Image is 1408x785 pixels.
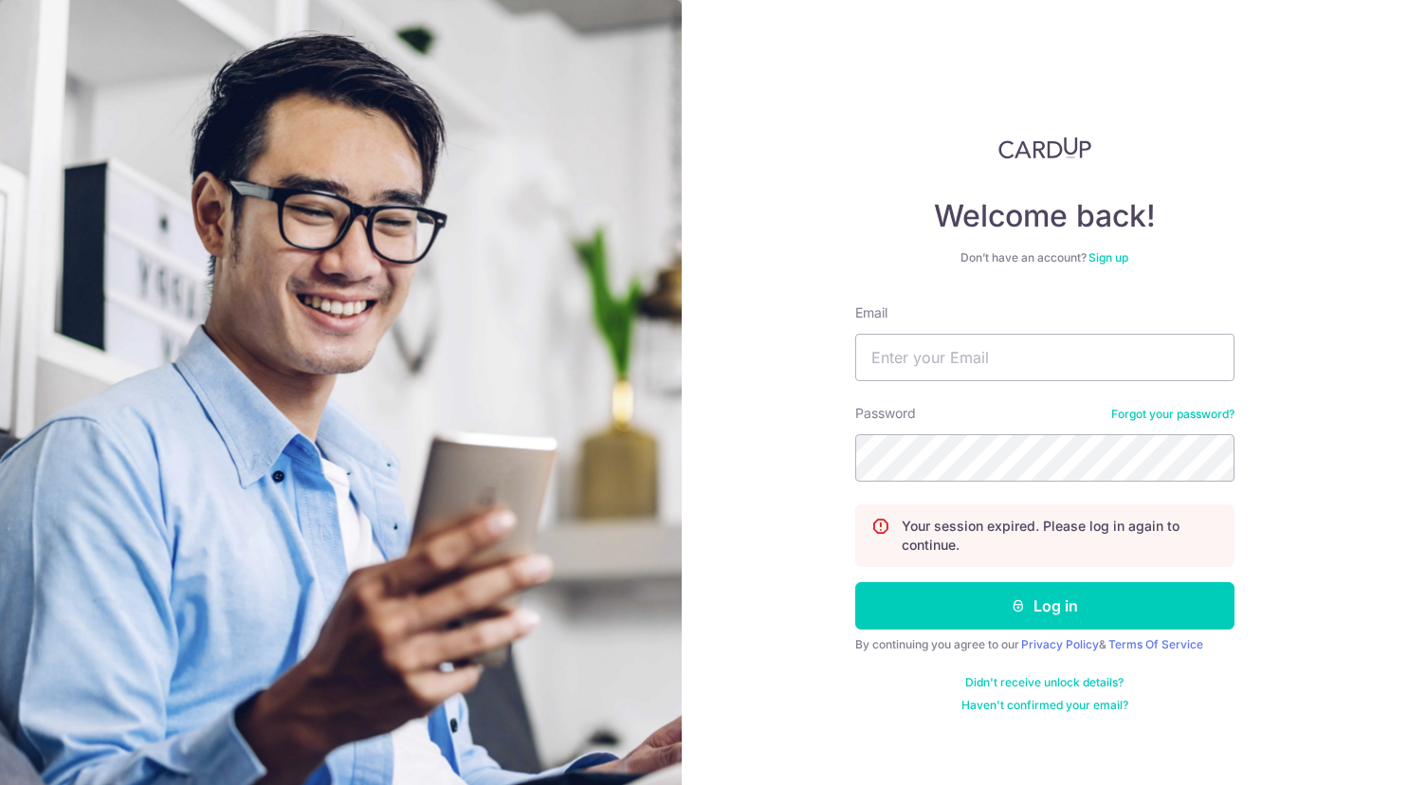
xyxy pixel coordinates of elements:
[961,698,1128,713] a: Haven't confirmed your email?
[855,197,1234,235] h4: Welcome back!
[1111,407,1234,422] a: Forgot your password?
[1088,250,1128,265] a: Sign up
[855,404,916,423] label: Password
[855,637,1234,652] div: By continuing you agree to our &
[1021,637,1099,651] a: Privacy Policy
[855,582,1234,630] button: Log in
[855,334,1234,381] input: Enter your Email
[855,303,887,322] label: Email
[1108,637,1203,651] a: Terms Of Service
[965,675,1124,690] a: Didn't receive unlock details?
[855,250,1234,265] div: Don’t have an account?
[902,517,1218,555] p: Your session expired. Please log in again to continue.
[998,137,1091,159] img: CardUp Logo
